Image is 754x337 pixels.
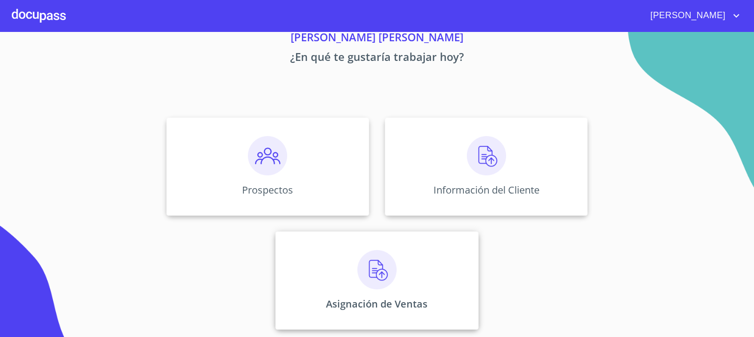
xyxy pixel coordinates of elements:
p: Prospectos [242,183,293,197]
img: carga.png [357,250,397,289]
p: ¿En qué te gustaría trabajar hoy? [75,49,679,68]
p: Asignación de Ventas [326,297,428,310]
p: Información del Cliente [433,183,539,197]
img: carga.png [467,136,506,175]
span: [PERSON_NAME] [643,8,730,24]
img: prospectos.png [248,136,287,175]
p: [PERSON_NAME] [PERSON_NAME] [75,29,679,49]
button: account of current user [643,8,742,24]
